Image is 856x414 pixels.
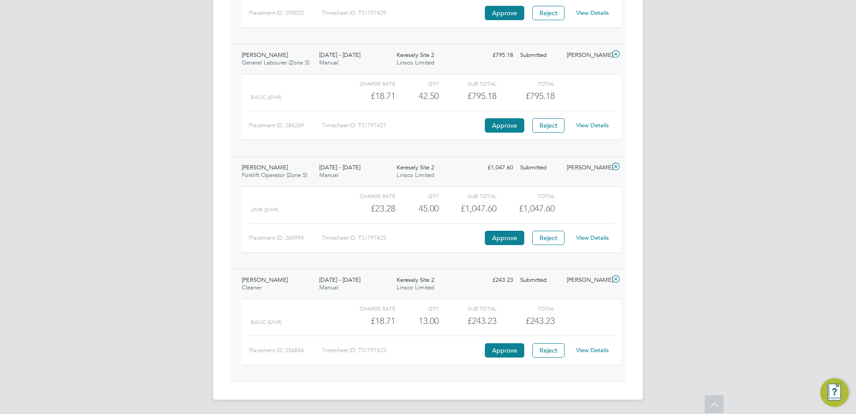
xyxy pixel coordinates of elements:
[470,160,517,175] div: £1,047.60
[439,303,496,314] div: Sub Total
[319,276,360,284] span: [DATE] - [DATE]
[397,171,434,179] span: Linsco Limited
[563,273,610,288] div: [PERSON_NAME]
[242,59,309,66] span: General Labourer (Zone 5)
[242,284,261,291] span: Cleaner
[439,89,496,103] div: £795.18
[519,203,555,214] span: £1,047.60
[242,164,288,171] span: [PERSON_NAME]
[338,190,395,201] div: Charge rate
[249,231,322,245] div: Placement ID: 260994
[496,190,554,201] div: Total
[251,94,282,100] span: Basic (£/HR)
[517,273,563,288] div: Submitted
[485,231,524,245] button: Approve
[395,78,439,89] div: QTY
[485,343,524,358] button: Approve
[395,190,439,201] div: QTY
[532,118,565,133] button: Reject
[338,314,395,328] div: £18.71
[242,276,288,284] span: [PERSON_NAME]
[576,234,609,241] a: View Details
[563,160,610,175] div: [PERSON_NAME]
[439,201,496,216] div: £1,047.60
[395,314,439,328] div: 13.00
[517,160,563,175] div: Submitted
[532,231,565,245] button: Reject
[470,48,517,63] div: £795.18
[397,276,434,284] span: Keresely Site 2
[820,378,849,407] button: Engage Resource Center
[319,164,360,171] span: [DATE] - [DATE]
[439,314,496,328] div: £243.23
[338,303,395,314] div: Charge rate
[485,6,524,20] button: Approve
[319,51,360,59] span: [DATE] - [DATE]
[319,59,338,66] span: Manual
[470,273,517,288] div: £243.23
[496,78,554,89] div: Total
[576,9,609,17] a: View Details
[395,89,439,103] div: 42.50
[439,190,496,201] div: Sub Total
[517,48,563,63] div: Submitted
[485,118,524,133] button: Approve
[496,303,554,314] div: Total
[249,343,322,358] div: Placement ID: 256846
[319,171,338,179] span: Manual
[319,284,338,291] span: Manual
[576,346,609,354] a: View Details
[251,319,282,325] span: basic (£/HR)
[251,207,278,213] span: UMB (£/HR)
[397,284,434,291] span: Linsco Limited
[322,6,483,20] div: Timesheet ID: TS1797429
[439,78,496,89] div: Sub Total
[249,6,322,20] div: Placement ID: 295025
[242,171,307,179] span: Forklift Operator (Zone 5)
[322,118,483,133] div: Timesheet ID: TS1797427
[532,343,565,358] button: Reject
[395,201,439,216] div: 45.00
[338,89,395,103] div: £18.71
[242,51,288,59] span: [PERSON_NAME]
[395,303,439,314] div: QTY
[532,6,565,20] button: Reject
[576,121,609,129] a: View Details
[322,231,483,245] div: Timesheet ID: TS1797425
[397,51,434,59] span: Keresely Site 2
[397,59,434,66] span: Linsco Limited
[563,48,610,63] div: [PERSON_NAME]
[397,164,434,171] span: Keresely Site 2
[526,315,555,326] span: £243.23
[526,91,555,101] span: £795.18
[249,118,322,133] div: Placement ID: 284269
[338,78,395,89] div: Charge rate
[322,343,483,358] div: Timesheet ID: TS1797423
[338,201,395,216] div: £23.28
